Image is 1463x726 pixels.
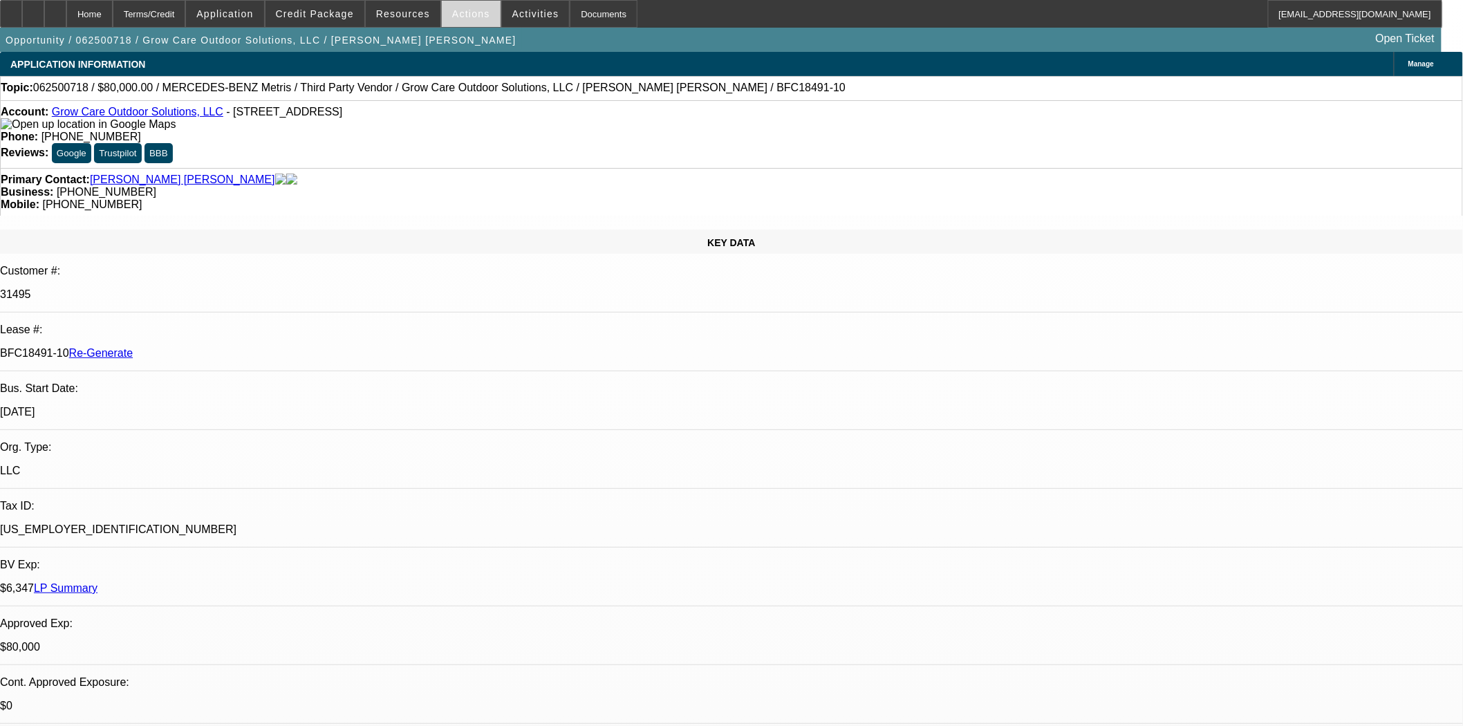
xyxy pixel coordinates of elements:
span: KEY DATA [707,237,755,248]
strong: Phone: [1,131,38,142]
img: linkedin-icon.png [286,174,297,186]
strong: Account: [1,106,48,118]
span: [PHONE_NUMBER] [41,131,141,142]
button: Resources [366,1,440,27]
button: BBB [145,143,173,163]
a: View Google Maps [1,118,176,130]
button: Application [186,1,263,27]
span: APPLICATION INFORMATION [10,59,145,70]
span: Actions [452,8,490,19]
span: Application [196,8,253,19]
span: Credit Package [276,8,354,19]
span: Manage [1408,60,1434,68]
a: Open Ticket [1370,27,1440,50]
span: Opportunity / 062500718 / Grow Care Outdoor Solutions, LLC / [PERSON_NAME] [PERSON_NAME] [6,35,516,46]
strong: Topic: [1,82,33,94]
strong: Business: [1,186,53,198]
strong: Primary Contact: [1,174,90,186]
button: Credit Package [265,1,364,27]
img: facebook-icon.png [275,174,286,186]
span: Activities [512,8,559,19]
a: [PERSON_NAME] [PERSON_NAME] [90,174,275,186]
img: Open up location in Google Maps [1,118,176,131]
button: Activities [502,1,570,27]
a: LP Summary [34,582,97,594]
strong: Mobile: [1,198,39,210]
span: [PHONE_NUMBER] [42,198,142,210]
span: 062500718 / $80,000.00 / MERCEDES-BENZ Metris / Third Party Vendor / Grow Care Outdoor Solutions,... [33,82,846,94]
a: Grow Care Outdoor Solutions, LLC [52,106,223,118]
button: Actions [442,1,501,27]
span: [PHONE_NUMBER] [57,186,156,198]
button: Google [52,143,91,163]
span: - [STREET_ADDRESS] [226,106,342,118]
a: Re-Generate [69,347,133,359]
span: Resources [376,8,430,19]
strong: Reviews: [1,147,48,158]
button: Trustpilot [94,143,141,163]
